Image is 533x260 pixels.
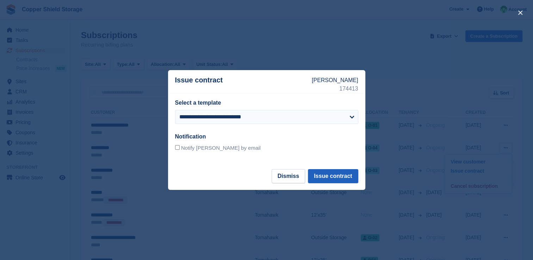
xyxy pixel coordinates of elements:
label: Notification [175,134,206,140]
button: close [515,7,526,18]
label: Select a template [175,100,221,106]
input: Notify [PERSON_NAME] by email [175,145,180,150]
p: Issue contract [175,76,312,93]
p: [PERSON_NAME] [312,76,358,85]
button: Issue contract [308,169,358,183]
span: Notify [PERSON_NAME] by email [181,145,261,151]
button: Dismiss [272,169,305,183]
p: 174413 [312,85,358,93]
